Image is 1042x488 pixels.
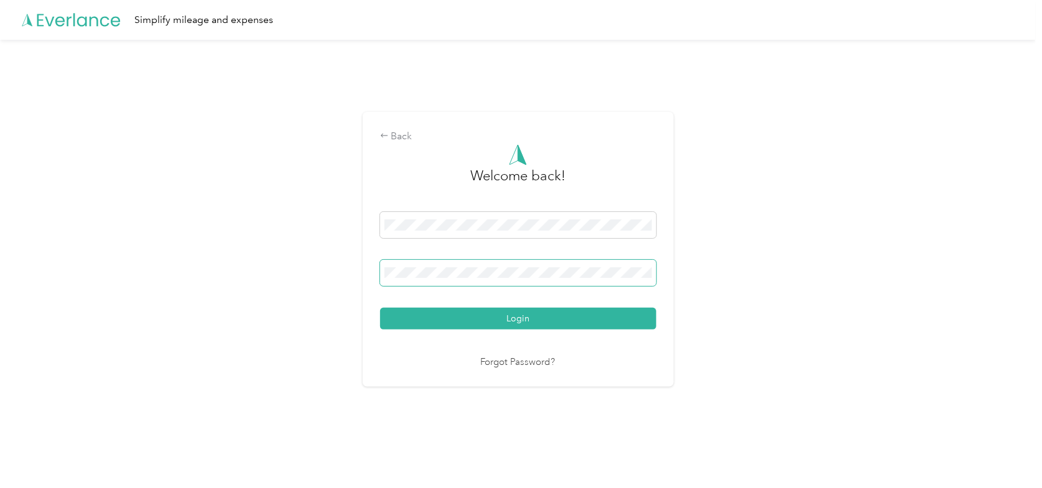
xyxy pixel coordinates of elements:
[972,418,1042,488] iframe: Everlance-gr Chat Button Frame
[134,12,273,28] div: Simplify mileage and expenses
[380,129,656,144] div: Back
[380,308,656,329] button: Login
[470,165,565,199] h3: greeting
[481,356,556,370] a: Forgot Password?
